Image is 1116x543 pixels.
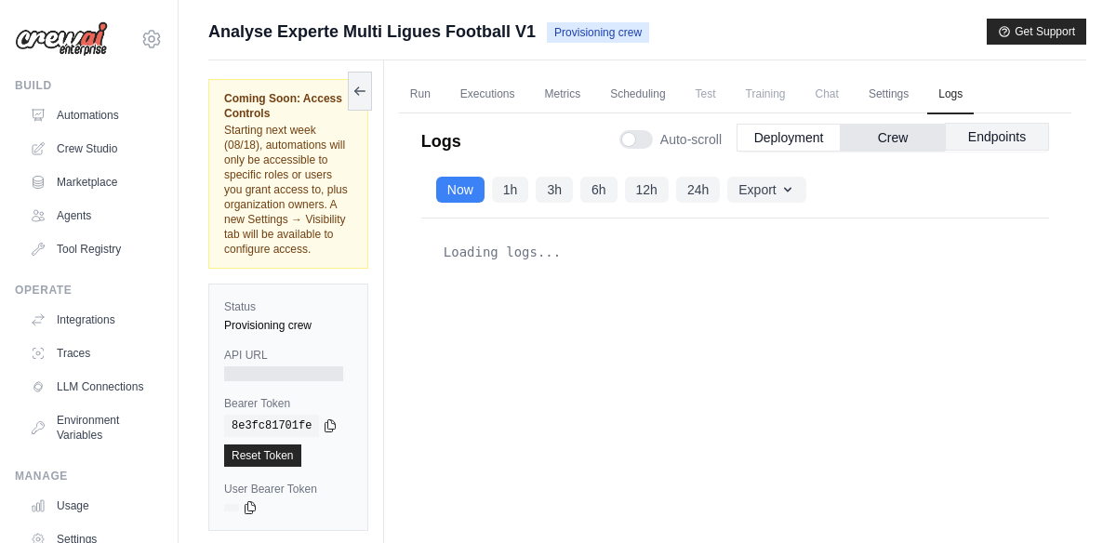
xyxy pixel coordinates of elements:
div: Widget de chat [1023,454,1116,543]
span: Test [684,75,727,113]
img: Logo [15,21,108,57]
a: Scheduling [599,75,676,114]
a: Settings [857,75,920,114]
label: Bearer Token [224,396,352,411]
a: Crew Studio [22,134,163,164]
span: Coming Soon: Access Controls [224,91,352,121]
a: Tool Registry [22,234,163,264]
span: Analyse Experte Multi Ligues Football V1 [208,19,536,45]
button: Endpoints [945,123,1049,151]
a: LLM Connections [22,372,163,402]
a: Usage [22,491,163,521]
span: Auto-scroll [660,130,722,149]
a: Agents [22,201,163,231]
span: Provisioning crew [547,22,649,43]
p: Logs [421,128,461,154]
div: Loading logs... [436,233,1034,271]
a: Logs [927,75,974,114]
button: Deployment [737,124,841,152]
div: Operate [15,283,163,298]
div: Provisioning crew [224,318,352,333]
span: Starting next week (08/18), automations will only be accessible to specific roles or users you gr... [224,124,348,256]
div: Manage [15,469,163,483]
span: Chat is not available until the deployment is complete [804,75,850,113]
button: Now [436,177,485,203]
a: Run [399,75,442,114]
button: Get Support [987,19,1086,45]
button: 1h [492,177,529,203]
label: Status [224,299,352,314]
button: 24h [676,177,720,203]
label: API URL [224,348,352,363]
span: Training is not available until the deployment is complete [735,75,797,113]
a: Traces [22,338,163,368]
button: 3h [536,177,573,203]
a: Executions [449,75,526,114]
label: User Bearer Token [224,482,352,497]
iframe: Chat Widget [1023,454,1116,543]
a: Integrations [22,305,163,335]
a: Automations [22,100,163,130]
a: Reset Token [224,444,301,467]
button: Crew [841,124,945,152]
code: 8e3fc81701fe [224,415,319,437]
button: 12h [625,177,669,203]
div: Build [15,78,163,93]
a: Metrics [534,75,592,114]
button: Export [727,177,805,203]
a: Environment Variables [22,405,163,450]
button: 6h [580,177,618,203]
a: Marketplace [22,167,163,197]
